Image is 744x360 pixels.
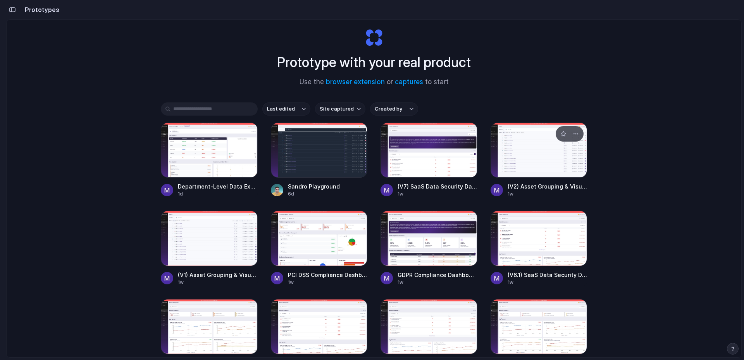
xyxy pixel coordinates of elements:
a: browser extension [326,78,385,86]
div: 6d [288,190,368,197]
a: (V2) Asset Grouping & Visualization Interface(V2) Asset Grouping & Visualization Interface1w [491,123,587,197]
div: 1w [508,190,587,197]
a: PCI DSS Compliance DashboardPCI DSS Compliance Dashboard1w [271,211,368,286]
button: Created by [370,102,418,116]
button: Last edited [262,102,310,116]
a: GDPR Compliance DashboardGDPR Compliance Dashboard1w [381,211,477,286]
span: Last edited [267,105,295,113]
button: Site captured [315,102,365,116]
span: (V2) Asset Grouping & Visualization Interface [508,182,587,190]
span: Created by [375,105,402,113]
span: Department-Level Data Exposure Dashboard [178,182,258,190]
a: (V6.1) SaaS Data Security Dashboard(V6.1) SaaS Data Security Dashboard1w [491,211,587,286]
a: Sandro PlaygroundSandro Playground6d [271,123,368,197]
span: (V7) SaaS Data Security Dashboard [398,182,477,190]
a: (V7) SaaS Data Security Dashboard(V7) SaaS Data Security Dashboard1w [381,123,477,197]
a: (V1) Asset Grouping & Visualization Interface(V1) Asset Grouping & Visualization Interface1w [161,211,258,286]
span: Use the or to start [300,77,449,87]
span: GDPR Compliance Dashboard [398,271,477,279]
div: 1d [178,190,258,197]
div: 1w [398,190,477,197]
span: (V1) Asset Grouping & Visualization Interface [178,271,258,279]
a: captures [395,78,423,86]
h2: Prototypes [22,5,59,14]
span: PCI DSS Compliance Dashboard [288,271,368,279]
div: 1w [508,279,587,286]
span: (V6.1) SaaS Data Security Dashboard [508,271,587,279]
span: Sandro Playground [288,182,368,190]
a: Department-Level Data Exposure DashboardDepartment-Level Data Exposure Dashboard1d [161,123,258,197]
div: 1w [398,279,477,286]
div: 1w [178,279,258,286]
span: Site captured [320,105,354,113]
div: 1w [288,279,368,286]
h1: Prototype with your real product [277,52,471,73]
